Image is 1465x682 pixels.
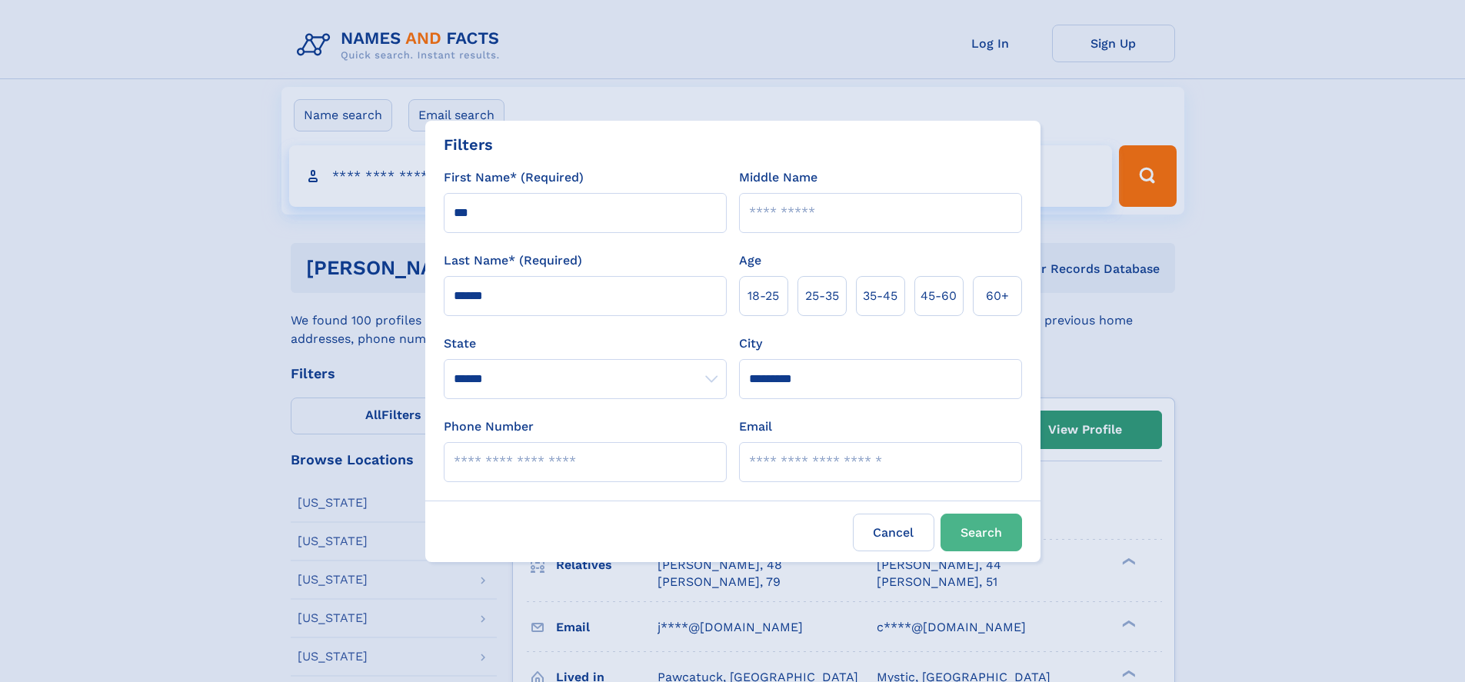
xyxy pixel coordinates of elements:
[805,287,839,305] span: 25‑35
[444,133,493,156] div: Filters
[444,418,534,436] label: Phone Number
[941,514,1022,551] button: Search
[444,168,584,187] label: First Name* (Required)
[739,168,817,187] label: Middle Name
[444,251,582,270] label: Last Name* (Required)
[863,287,897,305] span: 35‑45
[444,334,727,353] label: State
[747,287,779,305] span: 18‑25
[739,334,762,353] label: City
[921,287,957,305] span: 45‑60
[986,287,1009,305] span: 60+
[853,514,934,551] label: Cancel
[739,251,761,270] label: Age
[739,418,772,436] label: Email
